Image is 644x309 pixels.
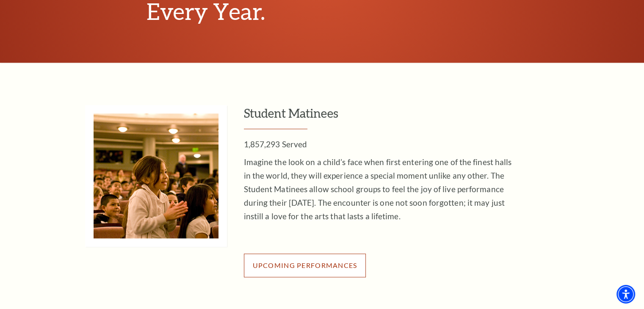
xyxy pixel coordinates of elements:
img: Student Matinees [85,105,227,247]
div: Accessibility Menu [616,285,635,303]
p: Imagine the look on a child’s face when first entering one of the finest halls in the world, they... [244,155,519,223]
span: Upcoming Performances [253,261,357,269]
a: Upcoming Performances [244,254,366,277]
h3: Student Matinees [244,105,585,129]
p: 1,857,293 Served [244,138,519,151]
